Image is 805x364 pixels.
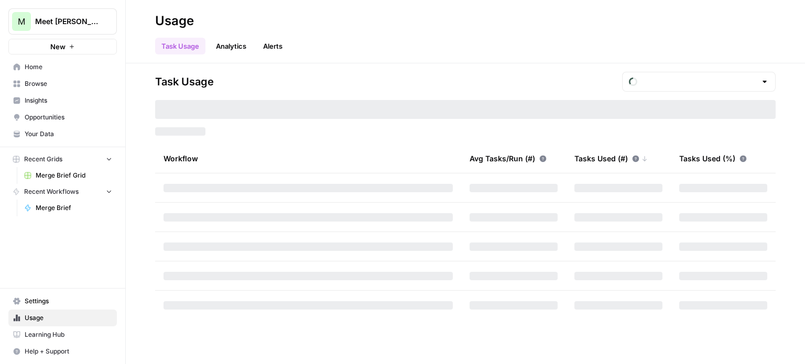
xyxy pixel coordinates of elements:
span: Learning Hub [25,330,112,339]
button: Recent Workflows [8,184,117,200]
a: Analytics [210,38,253,54]
span: Task Usage [155,74,214,89]
span: New [50,41,66,52]
button: Recent Grids [8,151,117,167]
a: Insights [8,92,117,109]
a: Usage [8,310,117,326]
span: Insights [25,96,112,105]
a: Merge Brief Grid [19,167,117,184]
span: Recent Grids [24,155,62,164]
div: Usage [155,13,194,29]
span: Opportunities [25,113,112,122]
span: Merge Brief Grid [36,171,112,180]
div: Workflow [164,144,453,173]
a: Your Data [8,126,117,142]
span: Meet [PERSON_NAME] [35,16,99,27]
span: Recent Workflows [24,187,79,196]
span: Browse [25,79,112,89]
button: Help + Support [8,343,117,360]
span: Help + Support [25,347,112,356]
div: Tasks Used (%) [679,144,747,173]
a: Settings [8,293,117,310]
span: M [18,15,25,28]
a: Opportunities [8,109,117,126]
div: Tasks Used (#) [574,144,648,173]
a: Learning Hub [8,326,117,343]
button: Alerts [257,38,289,54]
span: Home [25,62,112,72]
button: Workspace: Meet Alfred SEO [8,8,117,35]
a: Browse [8,75,117,92]
span: Usage [25,313,112,323]
button: New [8,39,117,54]
div: Avg Tasks/Run (#) [470,144,547,173]
a: Home [8,59,117,75]
span: Settings [25,296,112,306]
span: Merge Brief [36,203,112,213]
a: Task Usage [155,38,205,54]
a: Merge Brief [19,200,117,216]
span: Your Data [25,129,112,139]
